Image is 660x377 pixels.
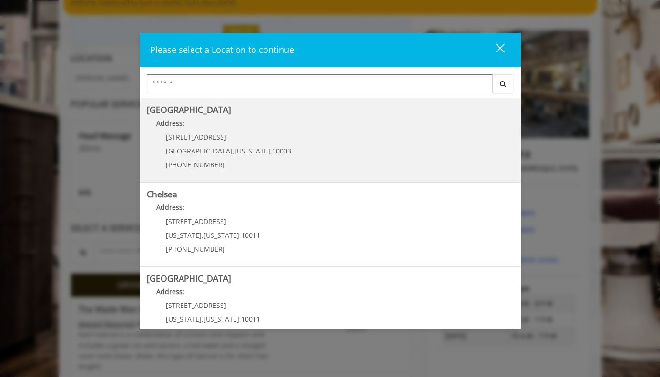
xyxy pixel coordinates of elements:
span: 10011 [241,231,260,240]
span: , [202,315,203,324]
b: Chelsea [147,188,177,200]
span: 10003 [272,146,291,155]
span: [US_STATE] [166,315,202,324]
b: Address: [156,287,184,296]
span: [US_STATE] [234,146,270,155]
div: Center Select [147,74,514,98]
span: 10011 [241,315,260,324]
span: [US_STATE] [203,231,239,240]
span: [STREET_ADDRESS] [166,132,226,142]
span: [PHONE_NUMBER] [166,160,225,169]
b: Address: [156,119,184,128]
button: close dialog [478,40,510,60]
b: [GEOGRAPHIC_DATA] [147,104,231,115]
span: [US_STATE] [203,315,239,324]
span: , [239,315,241,324]
span: , [202,231,203,240]
span: [US_STATE] [166,231,202,240]
span: [STREET_ADDRESS] [166,217,226,226]
span: [GEOGRAPHIC_DATA] [166,146,233,155]
i: Search button [498,81,508,87]
span: , [270,146,272,155]
b: Address: [156,203,184,212]
b: [GEOGRAPHIC_DATA] [147,273,231,284]
span: [PHONE_NUMBER] [166,245,225,254]
span: , [233,146,234,155]
span: , [239,231,241,240]
span: [STREET_ADDRESS] [166,301,226,310]
span: Please select a Location to continue [150,44,294,55]
input: Search Center [147,74,493,93]
div: close dialog [485,43,504,57]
